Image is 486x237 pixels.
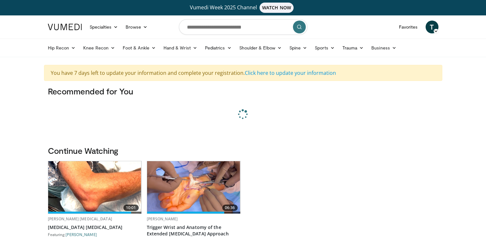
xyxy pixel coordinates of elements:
[44,65,442,81] div: You have 7 days left to update your information and complete your registration.
[426,21,438,33] a: T
[122,21,151,33] a: Browse
[48,161,141,214] img: 4604ab6c-fa95-4833-9a8b-45f7116a0c55.620x360_q85_upscale.jpg
[147,224,241,237] a: Trigger Wrist and Anatomy of the Extended [MEDICAL_DATA] Approach
[48,161,141,214] a: 10:01
[123,205,139,211] span: 10:01
[44,41,80,54] a: Hip Recon
[48,145,438,156] h3: Continue Watching
[222,205,238,211] span: 06:36
[48,216,112,222] a: [PERSON_NAME] [MEDICAL_DATA]
[235,41,286,54] a: Shoulder & Elbow
[147,216,178,222] a: [PERSON_NAME]
[79,41,119,54] a: Knee Recon
[311,41,339,54] a: Sports
[119,41,160,54] a: Foot & Ankle
[245,69,336,76] a: Click here to update your information
[147,161,240,214] img: 5727dcde-59e6-4708-8f67-36b28e9d7ad1.620x360_q85_upscale.jpg
[286,41,311,54] a: Spine
[147,161,240,214] a: 06:36
[48,224,142,231] a: [MEDICAL_DATA] [MEDICAL_DATA]
[48,232,142,237] div: Featuring:
[48,86,438,96] h3: Recommended for You
[339,41,368,54] a: Trauma
[66,232,97,237] a: [PERSON_NAME]
[395,21,422,33] a: Favorites
[201,41,235,54] a: Pediatrics
[179,19,307,35] input: Search topics, interventions
[49,3,437,13] a: Vumedi Week 2025 ChannelWATCH NOW
[86,21,122,33] a: Specialties
[260,3,294,13] span: WATCH NOW
[367,41,400,54] a: Business
[48,24,82,30] img: VuMedi Logo
[160,41,201,54] a: Hand & Wrist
